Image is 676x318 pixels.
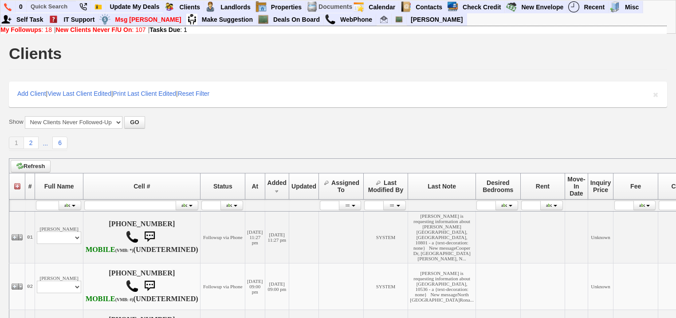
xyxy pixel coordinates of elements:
img: landlord.png [205,1,216,12]
td: [PERSON_NAME] is requesting information about [GEOGRAPHIC_DATA], 10536 - a {text-decoration: none... [408,263,476,310]
span: Fee [630,183,641,190]
input: Quick Search [27,1,76,12]
td: 01 [25,211,35,263]
a: Print Last Client Edited [113,90,176,97]
a: Misc [621,1,643,13]
a: Recent [580,1,609,13]
b: Verizon Wireless [86,246,134,254]
span: Updated [291,183,316,190]
a: IT Support [60,14,98,25]
a: 1 [9,137,24,149]
td: Followup via Phone [200,263,245,310]
h4: [PHONE_NUMBER] (UNDETERMINED) [85,269,198,304]
a: Make Suggestion [198,14,257,25]
img: call.png [126,230,139,243]
span: Assigned To [331,179,359,193]
div: | | | [9,82,667,107]
img: su2.jpg [186,14,197,25]
h4: [PHONE_NUMBER] (UNDETERMINED) [85,220,198,255]
span: At [252,183,258,190]
img: phone22.png [79,3,87,11]
label: Show [9,118,24,126]
a: Landlords [217,1,255,13]
td: [PERSON_NAME] [35,263,83,310]
img: properties.png [255,1,267,12]
td: SYSTEM [363,263,408,310]
img: myadd.png [1,14,12,25]
img: Renata@HomeSweetHomeProperties.com [380,16,388,23]
a: Add Client [17,90,46,97]
b: Tasks Due [149,26,180,33]
td: [PERSON_NAME] is requesting information about [PERSON_NAME][GEOGRAPHIC_DATA], [GEOGRAPHIC_DATA], ... [408,211,476,263]
span: Status [213,183,232,190]
a: 6 [52,137,67,149]
h1: Clients [9,46,62,62]
td: Unknown [588,211,613,263]
span: Last Modified By [368,179,403,193]
font: MOBILE [86,246,115,254]
td: Followup via Phone [200,211,245,263]
td: [DATE] 09:00 pm [245,263,265,310]
a: Calendar [365,1,399,13]
img: chalkboard.png [258,14,269,25]
td: [PERSON_NAME] [35,211,83,263]
a: New Envelope [518,1,567,13]
img: docs.png [307,1,318,12]
td: Unknown [588,263,613,310]
td: 02 [25,263,35,310]
span: Full Name [44,183,74,190]
td: [DATE] 11:27 pm [265,211,289,263]
a: 0 [16,1,27,12]
a: 2 [24,137,39,149]
span: Move-In Date [567,176,585,197]
img: Bookmark.png [94,3,102,11]
a: My Followups: 18 [0,26,52,33]
td: Documents [318,1,353,13]
a: Update My Deals [106,1,163,12]
a: Properties [267,1,306,13]
img: clients.png [164,1,175,12]
a: WebPhone [337,14,376,25]
img: contact.png [400,1,411,12]
span: Rent [536,183,550,190]
a: Contacts [412,1,446,13]
img: officebldg.png [609,1,621,12]
td: SYSTEM [363,211,408,263]
img: sms.png [141,228,158,246]
a: Self Task [13,14,47,25]
font: MOBILE [86,295,115,303]
img: creditreport.png [447,1,458,12]
img: appt_icon.png [353,1,364,12]
img: sms.png [141,277,158,295]
span: Added [267,179,287,186]
b: AT&T Wireless [86,295,134,303]
a: New Clients Never F/U On: 107 [56,26,146,33]
span: Inquiry Price [590,179,611,193]
a: Clients [176,1,204,13]
img: phone.png [4,3,12,11]
img: call.png [126,279,139,293]
a: ... [39,137,53,149]
td: [DATE] 11:27 pm [245,211,265,263]
img: call.png [325,14,336,25]
img: chalkboard.png [395,16,403,23]
span: Last Note [428,183,456,190]
img: gmoney.png [506,1,517,12]
a: Refresh [11,160,51,173]
div: | | [0,26,667,33]
th: # [25,173,35,199]
font: (VMB: *) [115,248,134,253]
a: View Last Client Edited [47,90,111,97]
img: recent.png [568,1,579,12]
b: New Clients Never F/U On [56,26,132,33]
font: (VMB: #) [115,297,134,302]
a: [PERSON_NAME] [407,14,466,25]
a: Deals On Board [270,14,324,25]
a: Reset Filter [178,90,210,97]
img: money.png [99,14,110,25]
font: Msg [PERSON_NAME] [115,16,181,23]
a: Check Credit [459,1,505,13]
button: GO [124,116,145,129]
b: My Followups [0,26,42,33]
img: help2.png [48,14,59,25]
